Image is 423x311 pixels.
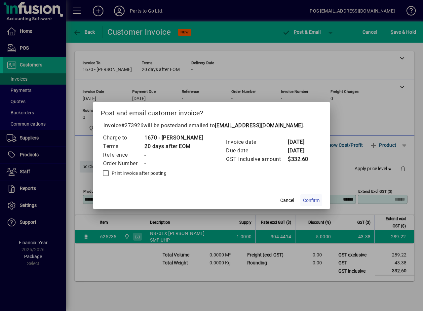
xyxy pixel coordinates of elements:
td: Reference [103,151,144,159]
td: - [144,151,203,159]
td: GST inclusive amount [226,155,288,164]
td: [DATE] [288,138,314,146]
span: Confirm [303,197,320,204]
label: Print invoice after posting [110,170,167,176]
b: [EMAIL_ADDRESS][DOMAIN_NAME] [215,122,303,129]
span: and emailed to [178,122,303,129]
span: #273926 [121,122,144,129]
td: Terms [103,142,144,151]
td: Charge to [103,134,144,142]
td: Due date [226,146,288,155]
p: Invoice will be posted . [101,122,322,130]
button: Confirm [300,194,322,206]
td: [DATE] [288,146,314,155]
td: $332.60 [288,155,314,164]
span: Cancel [280,197,294,204]
td: Order Number [103,159,144,168]
td: 1670 - [PERSON_NAME] [144,134,203,142]
td: Invoice date [226,138,288,146]
td: 20 days after EOM [144,142,203,151]
h2: Post and email customer invoice? [93,102,330,121]
td: - [144,159,203,168]
button: Cancel [277,194,298,206]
